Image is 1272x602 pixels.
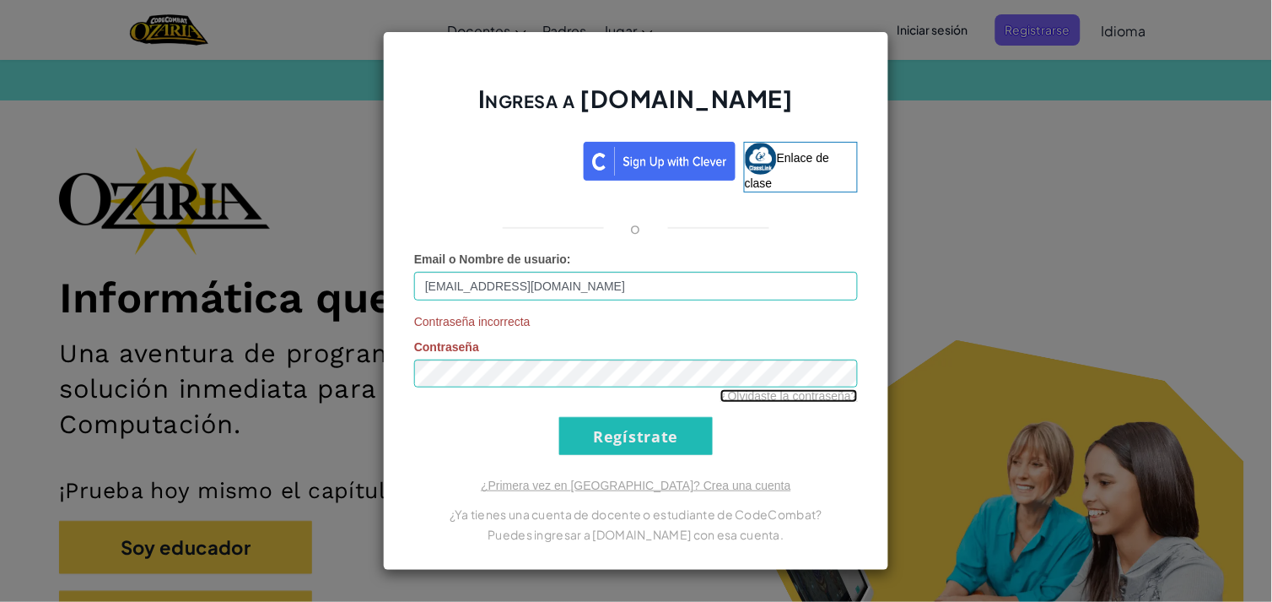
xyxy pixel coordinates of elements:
p: o [631,218,641,238]
iframe: Botón de Acceder con Google [406,140,584,177]
h2: Ingresa a [DOMAIN_NAME] [414,83,858,132]
p: Puedes ingresar a [DOMAIN_NAME] con esa cuenta. [414,524,858,545]
span: Contraseña [414,340,479,354]
a: ¿Olvidaste la contraseña? [720,389,858,403]
label: : [414,251,571,268]
span: Enlace de clase [745,150,829,189]
input: Regístrate [559,417,713,455]
img: classlink-logo-small.png [745,143,777,175]
a: ¿Primera vez en [GEOGRAPHIC_DATA]? Crea una cuenta [481,479,791,492]
img: clever_sso_button@2x.png [584,142,736,181]
p: ¿Ya tienes una cuenta de docente o estudiante de CodeCombat? [414,504,858,524]
span: Contraseña incorrecta [414,313,858,330]
span: Email o Nombre de usuario [414,252,567,266]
